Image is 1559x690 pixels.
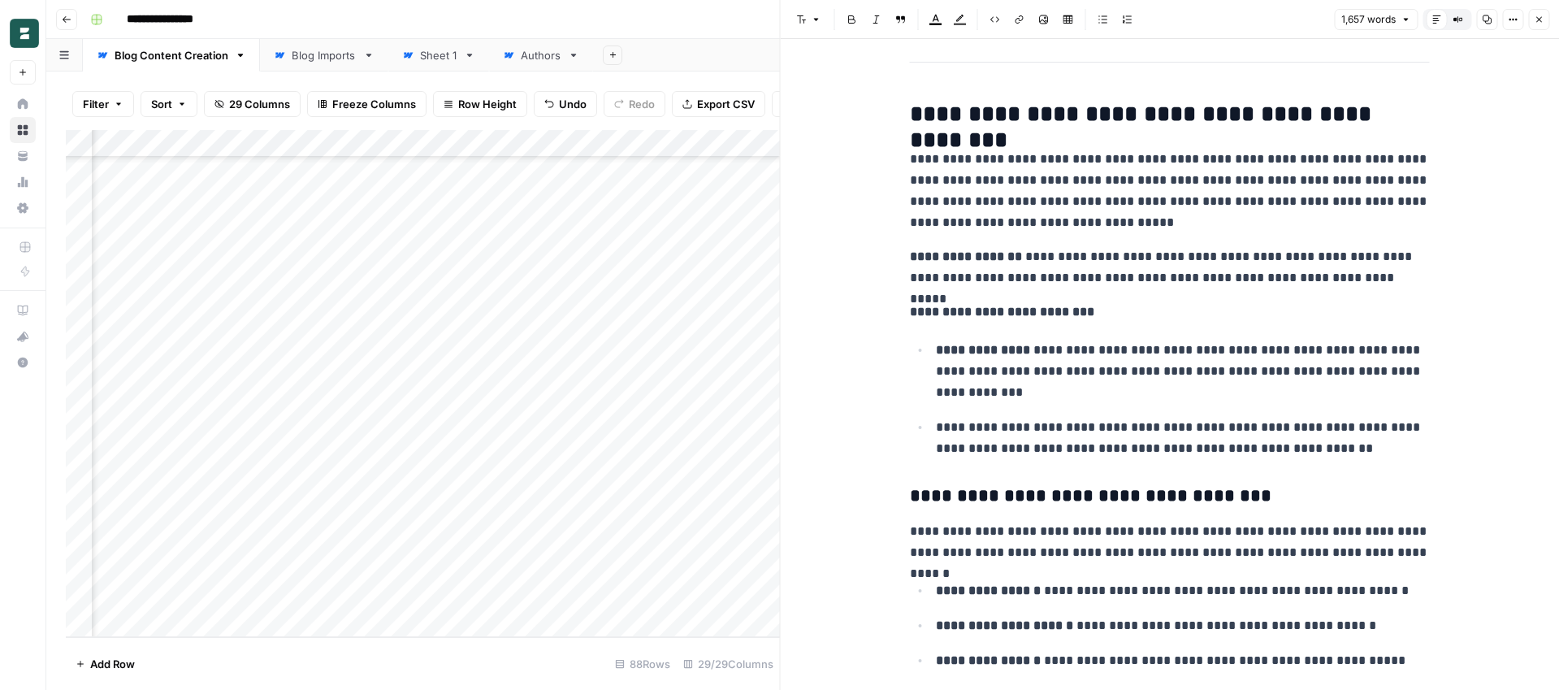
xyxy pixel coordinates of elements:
[83,96,109,112] span: Filter
[672,91,765,117] button: Export CSV
[559,96,587,112] span: Undo
[1334,9,1418,30] button: 1,657 words
[388,39,489,72] a: Sheet 1
[1341,12,1396,27] span: 1,657 words
[604,91,665,117] button: Redo
[72,91,134,117] button: Filter
[433,91,527,117] button: Row Height
[307,91,427,117] button: Freeze Columns
[332,96,416,112] span: Freeze Columns
[260,39,388,72] a: Blog Imports
[10,323,36,349] button: What's new?
[292,47,357,63] div: Blog Imports
[10,169,36,195] a: Usage
[10,349,36,375] button: Help + Support
[10,91,36,117] a: Home
[489,39,593,72] a: Authors
[11,324,35,349] div: What's new?
[608,651,677,677] div: 88 Rows
[204,91,301,117] button: 29 Columns
[115,47,228,63] div: Blog Content Creation
[83,39,260,72] a: Blog Content Creation
[229,96,290,112] span: 29 Columns
[458,96,517,112] span: Row Height
[10,117,36,143] a: Browse
[534,91,597,117] button: Undo
[10,143,36,169] a: Your Data
[521,47,561,63] div: Authors
[677,651,780,677] div: 29/29 Columns
[697,96,755,112] span: Export CSV
[10,297,36,323] a: AirOps Academy
[151,96,172,112] span: Sort
[10,19,39,48] img: Borderless Logo
[10,13,36,54] button: Workspace: Borderless
[420,47,457,63] div: Sheet 1
[66,651,145,677] button: Add Row
[141,91,197,117] button: Sort
[629,96,655,112] span: Redo
[90,656,135,672] span: Add Row
[10,195,36,221] a: Settings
